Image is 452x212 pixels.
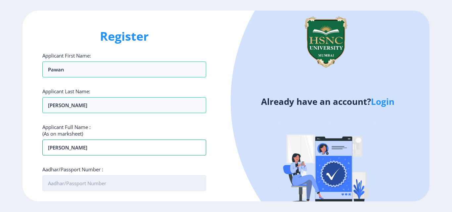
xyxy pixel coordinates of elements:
[294,11,357,73] img: logo
[42,175,206,191] input: Aadhar/Passport Number
[42,166,103,173] label: Aadhar/Passport Number :
[371,96,394,107] a: Login
[42,52,91,59] label: Applicant First Name:
[42,124,91,137] label: Applicant Full Name : (As on marksheet)
[42,97,206,113] input: Last Name
[42,88,90,95] label: Applicant Last Name:
[231,96,425,107] h4: Already have an account?
[42,28,206,44] h1: Register
[42,62,206,77] input: First Name
[42,140,206,155] input: Full Name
